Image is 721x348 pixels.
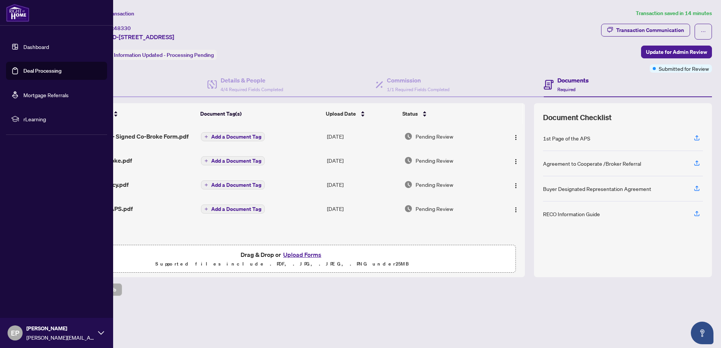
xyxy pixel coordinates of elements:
[94,10,134,17] span: View Transaction
[197,103,323,124] th: Document Tag(s)
[94,50,217,60] div: Status:
[6,4,29,22] img: logo
[659,64,709,73] span: Submitted for Review
[114,52,214,58] span: Information Updated - Processing Pending
[701,29,706,34] span: ellipsis
[324,172,401,197] td: [DATE]
[324,124,401,148] td: [DATE]
[513,183,519,189] img: Logo
[76,132,189,141] span: AB1 Lot 96D - Signed Co-Broke Form.pdf
[114,25,131,32] span: 48330
[402,110,418,118] span: Status
[53,259,511,269] p: Supported files include .PDF, .JPG, .JPEG, .PNG under 25 MB
[204,159,208,163] span: plus
[543,134,590,142] div: 1st Page of the APS
[201,204,265,214] button: Add a Document Tag
[543,159,641,168] div: Agreement to Cooperate /Broker Referral
[513,207,519,213] img: Logo
[323,103,400,124] th: Upload Date
[204,207,208,211] span: plus
[23,67,61,74] a: Deal Processing
[211,182,261,188] span: Add a Document Tag
[416,205,453,213] span: Pending Review
[416,132,453,140] span: Pending Review
[211,206,261,212] span: Add a Document Tag
[404,205,413,213] img: Document Status
[543,210,600,218] div: RECO Information Guide
[201,205,265,214] button: Add a Document Tag
[49,245,515,273] span: Drag & Drop orUpload FormsSupported files include .PDF, .JPG, .JPEG, .PNG under25MB
[404,180,413,189] img: Document Status
[641,46,712,58] button: Update for Admin Review
[23,92,69,98] a: Mortgage Referrals
[387,76,449,85] h4: Commission
[416,156,453,165] span: Pending Review
[510,203,522,215] button: Logo
[416,180,453,189] span: Pending Review
[543,185,651,193] div: Buyer Designated Representation Agreement
[636,9,712,18] article: Transaction saved in 14 minutes
[513,134,519,140] img: Logo
[201,156,265,165] button: Add a Document Tag
[557,87,575,92] span: Required
[616,24,684,36] div: Transaction Communication
[324,148,401,172] td: [DATE]
[543,112,612,123] span: Document Checklist
[11,328,19,338] span: EP
[691,322,713,344] button: Open asap
[201,132,265,141] button: Add a Document Tag
[211,134,261,139] span: Add a Document Tag
[387,87,449,92] span: 1/1 Required Fields Completed
[73,103,198,124] th: (4) File Name
[324,197,401,221] td: [DATE]
[557,76,589,85] h4: Documents
[510,179,522,191] button: Logo
[513,159,519,165] img: Logo
[201,132,265,142] button: Add a Document Tag
[26,324,94,333] span: [PERSON_NAME]
[241,250,324,259] span: Drag & Drop or
[23,115,102,123] span: rLearning
[201,180,265,190] button: Add a Document Tag
[510,130,522,142] button: Logo
[204,135,208,139] span: plus
[221,87,283,92] span: 4/4 Required Fields Completed
[404,156,413,165] img: Document Status
[404,132,413,140] img: Document Status
[399,103,495,124] th: Status
[23,43,49,50] a: Dashboard
[221,76,283,85] h4: Details & People
[510,154,522,166] button: Logo
[281,250,324,259] button: Upload Forms
[26,333,94,342] span: [PERSON_NAME][EMAIL_ADDRESS][DOMAIN_NAME]
[326,110,356,118] span: Upload Date
[201,180,265,189] button: Add a Document Tag
[601,24,690,37] button: Transaction Communication
[211,158,261,163] span: Add a Document Tag
[646,46,707,58] span: Update for Admin Review
[204,183,208,187] span: plus
[94,32,174,41] span: 00096D-[STREET_ADDRESS]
